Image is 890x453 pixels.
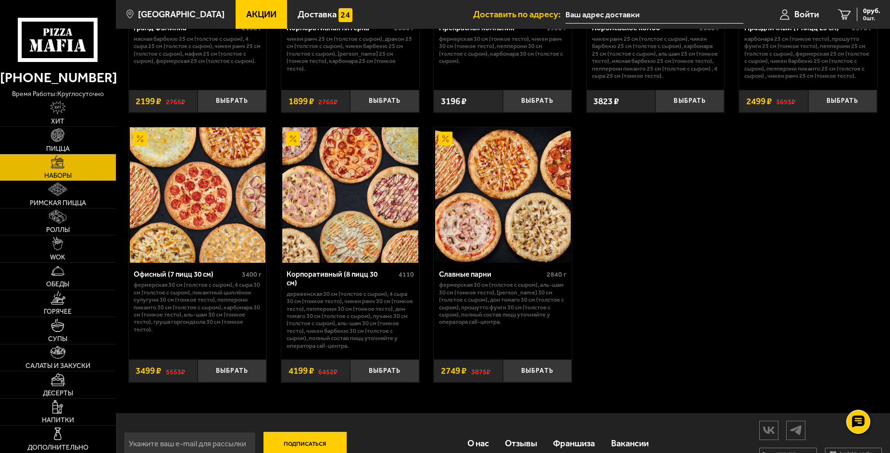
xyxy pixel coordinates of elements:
span: Горячее [44,308,72,315]
span: Десерты [43,390,73,397]
img: Корпоративный (8 пицц 30 см) [282,127,418,263]
span: 4199 ₽ [288,366,314,375]
button: Выбрать [655,90,724,112]
span: Обеды [46,281,69,288]
span: 3196 ₽ [441,97,466,106]
span: 2199 ₽ [136,97,161,106]
span: Акции [246,10,276,19]
p: Карбонара 25 см (тонкое тесто), Прошутто Фунги 25 см (тонкое тесто), Пепперони 25 см (толстое с с... [744,35,872,80]
span: Войти [794,10,819,19]
img: Славные парни [435,127,571,263]
a: АкционныйКорпоративный (8 пицц 30 см) [281,127,419,263]
span: 4110 [399,270,414,279]
s: 2765 ₽ [166,97,185,106]
button: Выбрать [198,359,266,382]
span: Хит [51,118,64,125]
span: [GEOGRAPHIC_DATA] [138,10,225,19]
span: Супы [48,336,67,343]
div: Славные парни [439,270,544,279]
input: Ваш адрес доставки [565,6,743,24]
s: 3693 ₽ [776,97,795,106]
span: Пицца [46,146,70,152]
p: Фермерская 30 см (тонкое тесто), Чикен Ранч 30 см (тонкое тесто), Пепперони 30 см (толстое с сыро... [439,35,566,65]
img: Акционный [133,132,147,146]
s: 5553 ₽ [166,366,185,375]
p: Чикен Ранч 25 см (толстое с сыром), Дракон 25 см (толстое с сыром), Чикен Барбекю 25 см (толстое ... [287,35,414,72]
span: 0 шт. [863,15,880,21]
span: Наборы [44,172,72,179]
img: tg [787,422,805,439]
button: Выбрать [808,90,877,112]
span: Напитки [42,417,74,424]
s: 3875 ₽ [471,366,490,375]
button: Выбрать [198,90,266,112]
p: Фермерская 30 см (толстое с сыром), 4 сыра 30 см (толстое с сыром), Пикантный цыплёнок сулугуни 3... [134,281,261,333]
button: Выбрать [350,90,419,112]
span: 2749 ₽ [441,366,466,375]
span: WOK [50,254,65,261]
p: Мясная Барбекю 25 см (толстое с сыром), 4 сыра 25 см (толстое с сыром), Чикен Ранч 25 см (толстое... [134,35,261,65]
span: 2840 г [547,270,566,279]
p: Деревенская 30 см (толстое с сыром), 4 сыра 30 см (тонкое тесто), Чикен Ранч 30 см (тонкое тесто)... [287,290,414,349]
s: 2765 ₽ [318,97,338,106]
span: 3823 ₽ [593,97,619,106]
button: Выбрать [503,359,572,382]
img: Акционный [286,132,300,146]
a: АкционныйОфисный (7 пицц 30 см) [129,127,267,263]
button: Выбрать [503,90,572,112]
img: Офисный (7 пицц 30 см) [130,127,265,263]
span: Доставка [298,10,337,19]
a: АкционныйСлавные парни [434,127,572,263]
p: Чикен Ранч 25 см (толстое с сыром), Чикен Барбекю 25 см (толстое с сыром), Карбонара 25 см (толст... [592,35,719,80]
img: Акционный [439,132,452,146]
span: Доставить по адресу: [473,10,565,19]
p: Фермерская 30 см (толстое с сыром), Аль-Шам 30 см (тонкое тесто), [PERSON_NAME] 30 см (толстое с ... [439,281,566,326]
span: Салаты и закуски [25,363,90,369]
span: 3400 г [242,270,262,279]
s: 6452 ₽ [318,366,338,375]
span: 2499 ₽ [746,97,772,106]
button: Выбрать [350,359,419,382]
img: vk [760,422,778,439]
span: Роллы [46,227,70,233]
img: 15daf4d41897b9f0e9f617042186c801.svg [338,8,352,22]
div: Офисный (7 пицц 30 см) [134,270,239,279]
span: 0 руб. [863,8,880,14]
span: 3499 ₽ [136,366,161,375]
span: 1899 ₽ [288,97,314,106]
span: Дополнительно [27,444,88,451]
div: Корпоративный (8 пицц 30 см) [287,270,396,288]
span: Римская пицца [30,200,86,207]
